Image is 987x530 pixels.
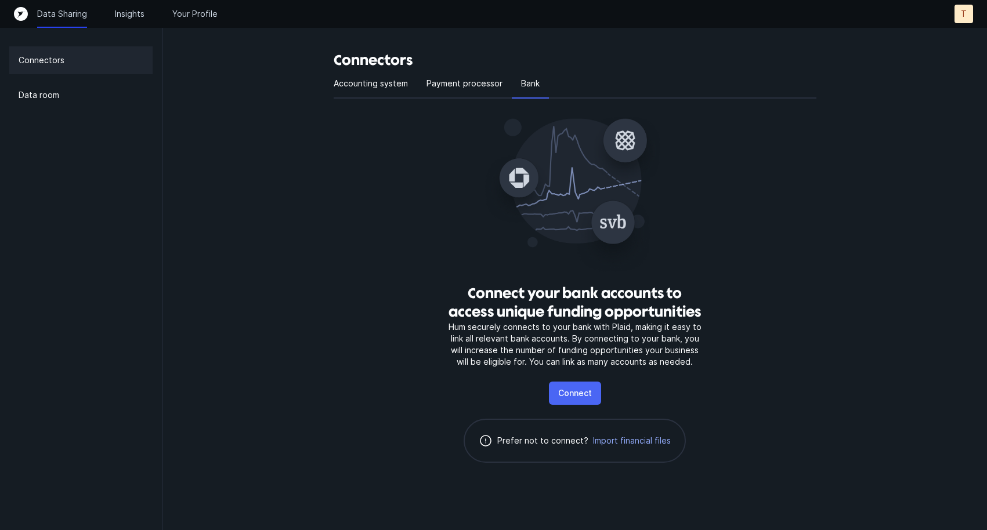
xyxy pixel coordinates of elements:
[115,8,144,20] a: Insights
[961,8,967,20] p: T
[558,386,592,400] p: Connect
[497,434,588,448] p: Prefer not to connect?
[955,5,973,23] button: T
[37,8,87,20] a: Data Sharing
[445,321,705,368] p: Hum securely connects to your bank with Plaid, making it easy to link all relevant bank accounts....
[521,77,540,90] p: Bank
[482,108,668,275] img: Connect your bank accounts to access unique funding opportunities
[334,51,816,70] h3: Connectors
[172,8,218,20] a: Your Profile
[334,77,408,90] p: Accounting system
[549,382,601,405] button: Connect
[9,81,153,109] a: Data room
[9,46,153,74] a: Connectors
[19,88,59,102] p: Data room
[19,53,64,67] p: Connectors
[445,284,705,321] h3: Connect your bank accounts to access unique funding opportunities
[593,435,671,446] span: Import financial files
[426,77,502,90] p: Payment processor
